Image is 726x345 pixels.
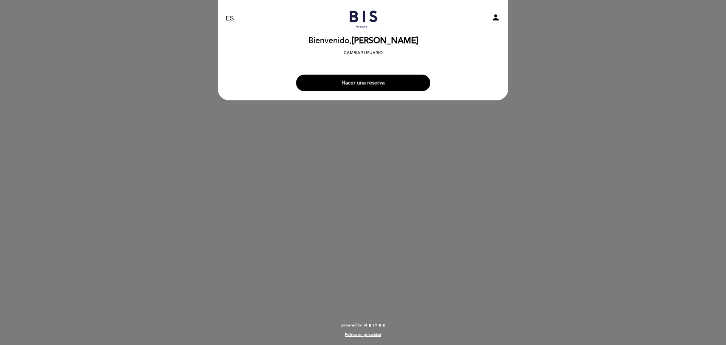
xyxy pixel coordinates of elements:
[296,75,430,91] button: Hacer una reserva
[316,8,410,29] a: Bis Bistro
[341,50,385,56] button: Cambiar usuario
[341,323,385,328] a: powered by
[491,13,500,22] i: person
[345,332,381,337] a: Política de privacidad
[341,323,362,328] span: powered by
[308,36,418,45] h2: Bienvenido,
[491,13,500,25] button: person
[352,36,418,46] span: [PERSON_NAME]
[364,324,385,328] img: MEITRE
